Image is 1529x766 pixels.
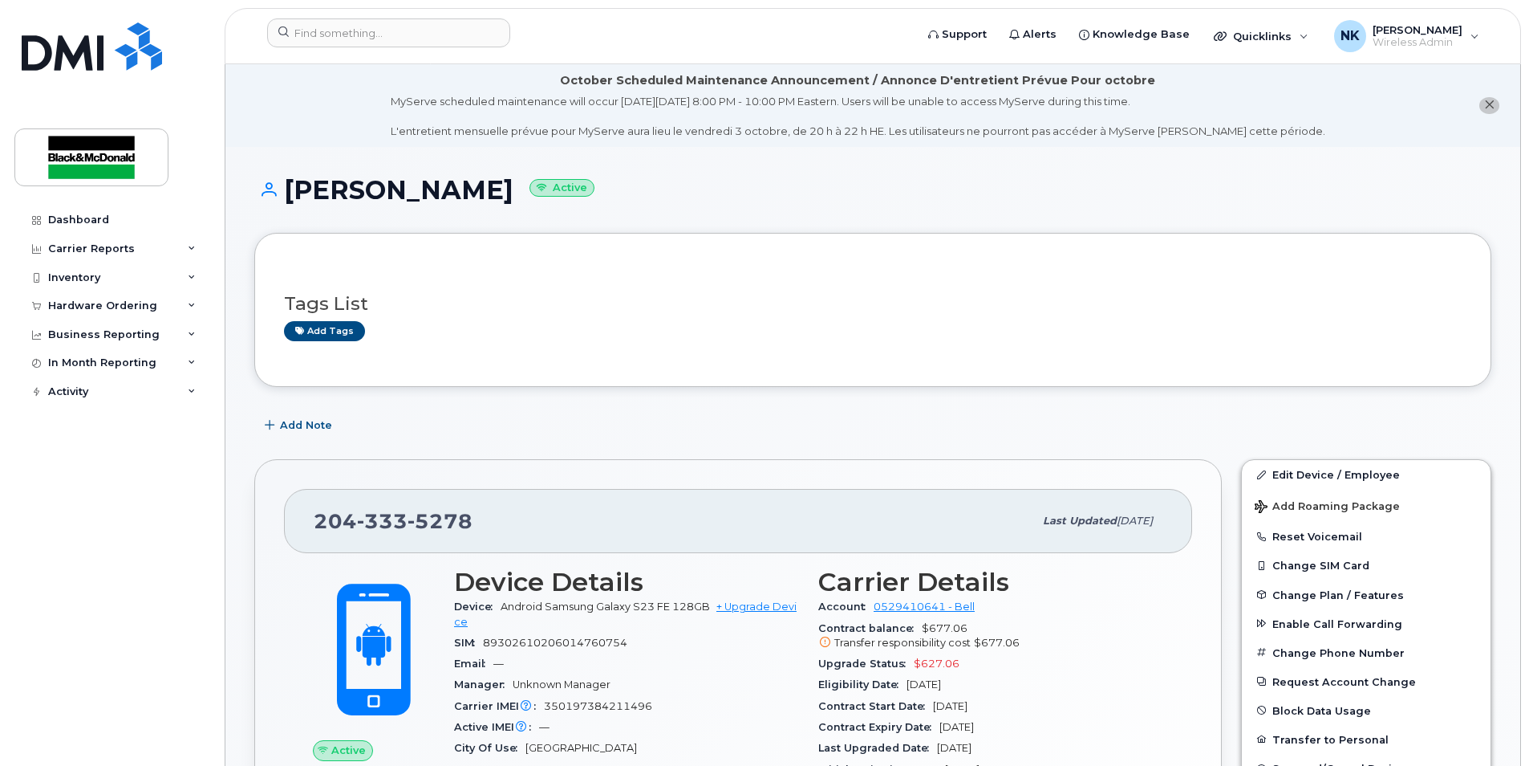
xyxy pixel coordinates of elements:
button: Add Roaming Package [1242,489,1490,522]
span: Contract balance [818,622,922,634]
span: Last Upgraded Date [818,742,937,754]
span: City Of Use [454,742,525,754]
span: Enable Call Forwarding [1272,617,1402,630]
span: 89302610206014760754 [483,637,627,649]
span: [DATE] [937,742,971,754]
button: Request Account Change [1242,667,1490,696]
span: $627.06 [914,658,959,670]
button: Change SIM Card [1242,551,1490,580]
button: Block Data Usage [1242,696,1490,725]
span: Unknown Manager [513,678,610,691]
small: Active [529,179,594,198]
span: Device [454,601,501,613]
span: Upgrade Status [818,658,914,670]
button: Add Note [254,411,346,440]
button: Change Plan / Features [1242,581,1490,609]
span: 5278 [408,509,472,533]
span: [DATE] [933,700,967,712]
span: Contract Start Date [818,700,933,712]
span: — [539,721,550,733]
button: close notification [1479,97,1499,114]
h3: Device Details [454,568,799,597]
button: Transfer to Personal [1242,725,1490,754]
span: Account [818,601,874,613]
button: Change Phone Number [1242,638,1490,667]
div: MyServe scheduled maintenance will occur [DATE][DATE] 8:00 PM - 10:00 PM Eastern. Users will be u... [391,94,1325,139]
span: [GEOGRAPHIC_DATA] [525,742,637,754]
a: Edit Device / Employee [1242,460,1490,489]
span: [DATE] [906,678,941,691]
span: Manager [454,678,513,691]
a: 0529410641 - Bell [874,601,975,613]
span: Contract Expiry Date [818,721,939,733]
div: October Scheduled Maintenance Announcement / Annonce D'entretient Prévue Pour octobre [560,72,1155,89]
button: Enable Call Forwarding [1242,609,1490,638]
span: Android Samsung Galaxy S23 FE 128GB [501,601,710,613]
span: Eligibility Date [818,678,906,691]
span: 333 [357,509,408,533]
span: Add Roaming Package [1255,500,1400,515]
span: Active IMEI [454,721,539,733]
span: $677.06 [818,622,1163,651]
span: Active [331,743,366,758]
span: SIM [454,637,483,649]
span: [DATE] [939,721,974,733]
span: $677.06 [974,637,1020,649]
h3: Tags List [284,294,1462,314]
span: Change Plan / Features [1272,589,1404,601]
h1: [PERSON_NAME] [254,176,1491,204]
a: Add tags [284,321,365,341]
span: 204 [314,509,472,533]
span: [DATE] [1117,515,1153,527]
button: Reset Voicemail [1242,522,1490,551]
span: 350197384211496 [544,700,652,712]
span: — [493,658,504,670]
span: Add Note [280,418,332,433]
a: + Upgrade Device [454,601,797,627]
h3: Carrier Details [818,568,1163,597]
span: Carrier IMEI [454,700,544,712]
span: Last updated [1043,515,1117,527]
span: Transfer responsibility cost [834,637,971,649]
span: Email [454,658,493,670]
